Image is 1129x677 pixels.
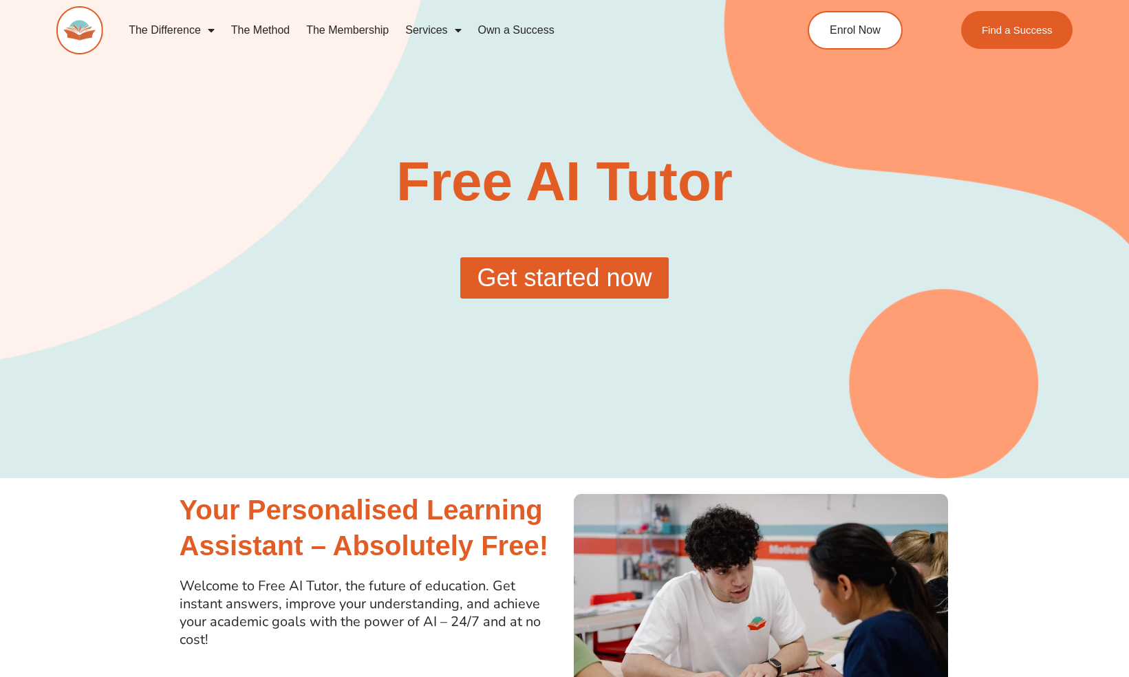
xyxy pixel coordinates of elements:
[460,257,668,299] a: Get started now
[223,14,298,46] a: The Method
[120,14,749,46] nav: Menu
[180,577,558,649] p: Welcome to Free AI Tutor, the future of education. Get instant answers, improve your understandin...
[960,11,1073,49] a: Find a Success
[180,492,558,563] h2: Your Personalised Learning Assistant – Absolutely Free!
[808,11,903,50] a: Enrol Now
[830,25,881,36] span: Enrol Now
[470,14,563,46] a: Own a Success
[307,154,822,209] h1: Free AI Tutor
[120,14,223,46] a: The Difference
[397,14,469,46] a: Services
[477,266,652,290] span: Get started now
[298,14,397,46] a: The Membership
[981,25,1052,35] span: Find a Success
